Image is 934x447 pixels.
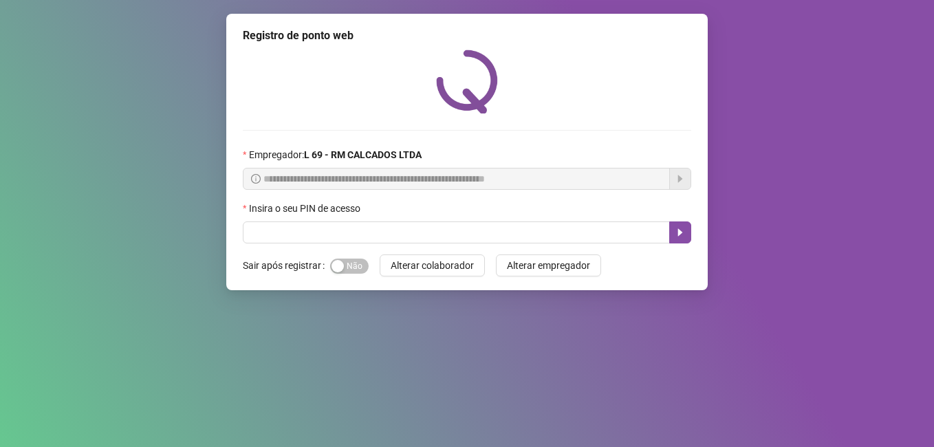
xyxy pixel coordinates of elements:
span: info-circle [251,174,261,184]
img: QRPoint [436,50,498,113]
strong: L 69 - RM CALCADOS LTDA [304,149,422,160]
label: Sair após registrar [243,254,330,276]
label: Insira o seu PIN de acesso [243,201,369,216]
span: caret-right [675,227,686,238]
button: Alterar colaborador [380,254,485,276]
button: Alterar empregador [496,254,601,276]
span: Alterar empregador [507,258,590,273]
span: Empregador : [249,147,422,162]
span: Alterar colaborador [391,258,474,273]
div: Registro de ponto web [243,28,691,44]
